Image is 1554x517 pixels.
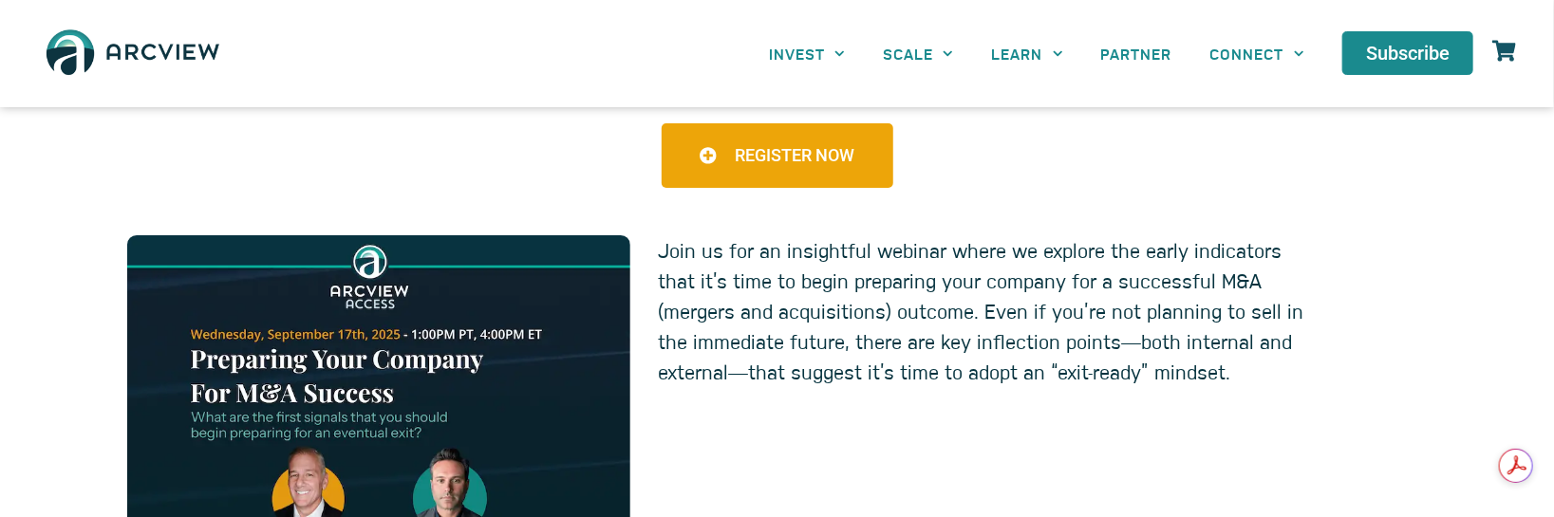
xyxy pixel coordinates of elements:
[662,123,893,188] a: REGISTER NOW
[1366,44,1450,63] span: Subscribe
[1342,31,1473,75] a: Subscribe
[659,235,1313,387] p: Join us for an insightful webinar where we explore the early indicators that it’s time to begin p...
[38,19,228,88] img: The Arcview Group
[750,32,864,75] a: INVEST
[1191,32,1323,75] a: CONNECT
[750,32,1323,75] nav: Menu
[1082,32,1191,75] a: PARTNER
[864,32,972,75] a: SCALE
[973,32,1082,75] a: LEARN
[736,147,855,164] span: REGISTER NOW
